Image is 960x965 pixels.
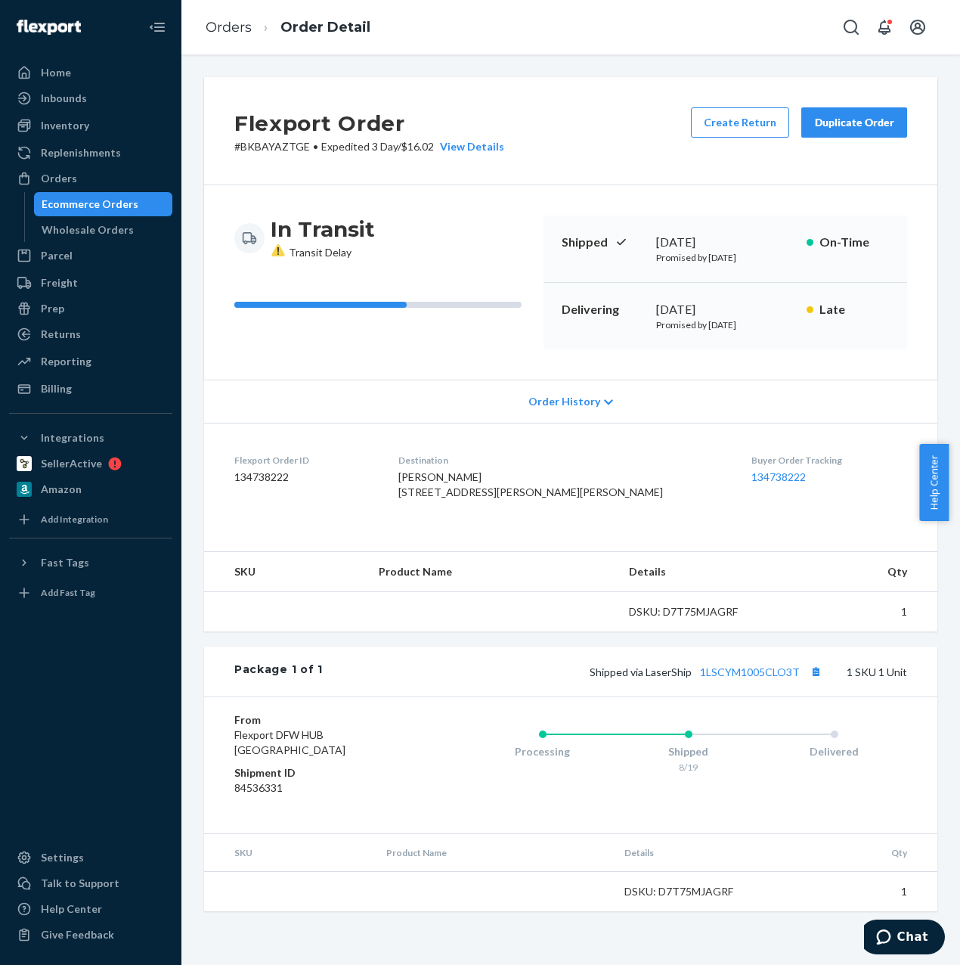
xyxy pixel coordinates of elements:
th: Qty [773,834,937,872]
th: Product Name [367,552,617,592]
button: Open Search Box [836,12,866,42]
div: Wholesale Orders [42,222,134,237]
a: Replenishments [9,141,172,165]
div: Billing [41,381,72,396]
div: Parcel [41,248,73,263]
iframe: Opens a widget where you can chat to one of our agents [864,920,945,957]
a: Wholesale Orders [34,218,173,242]
a: Inventory [9,113,172,138]
a: Reporting [9,349,172,374]
td: 1 [779,592,937,632]
p: Promised by [DATE] [656,251,794,264]
button: Give Feedback [9,923,172,947]
th: Product Name [374,834,612,872]
a: Add Integration [9,507,172,532]
div: Help Center [41,901,102,917]
a: Inbounds [9,86,172,110]
div: Fast Tags [41,555,89,570]
div: Talk to Support [41,876,119,891]
a: Orders [206,19,252,36]
button: Copy tracking number [806,662,825,681]
a: Order Detail [280,19,370,36]
div: Inbounds [41,91,87,106]
span: Shipped via LaserShip [590,666,825,678]
span: Transit Delay [271,246,351,259]
div: [DATE] [656,301,794,318]
dt: Flexport Order ID [234,454,374,467]
div: Delivered [761,744,907,759]
div: Prep [41,301,64,316]
a: Prep [9,296,172,321]
p: # BKBAYAZTGE / $16.02 [234,139,504,154]
a: Orders [9,166,172,191]
div: Amazon [41,482,82,497]
dt: Buyer Order Tracking [751,454,907,467]
dd: 134738222 [234,470,374,485]
th: Details [617,552,778,592]
a: Ecommerce Orders [34,192,173,216]
div: Add Fast Tag [41,586,95,599]
div: Add Integration [41,513,108,526]
div: Duplicate Order [814,115,894,130]
div: Orders [41,171,77,186]
th: Details [612,834,773,872]
a: Settings [9,846,172,870]
a: Billing [9,377,172,401]
a: SellerActive [9,451,172,476]
div: DSKU: D7T75MJAGRF [629,604,766,619]
button: Open notifications [869,12,900,42]
p: Promised by [DATE] [656,318,794,331]
button: Create Return [691,107,789,138]
button: Help Center [919,444,949,521]
div: Replenishments [41,145,121,160]
p: Late [819,301,889,318]
div: Freight [41,275,78,290]
p: Shipped [562,234,644,251]
span: Order History [528,394,600,409]
a: Home [9,61,172,85]
div: 8/19 [615,761,761,774]
button: View Details [434,139,504,154]
a: 134738222 [751,470,806,483]
div: Reporting [41,354,91,369]
div: Shipped [615,744,761,759]
div: Integrations [41,430,104,445]
span: Flexport DFW HUB [GEOGRAPHIC_DATA] [234,728,345,756]
span: • [313,140,318,153]
button: Close Navigation [142,12,172,42]
div: Home [41,65,71,80]
div: [DATE] [656,234,794,251]
a: Returns [9,322,172,346]
div: Settings [41,850,84,865]
button: Duplicate Order [801,107,907,138]
a: Add Fast Tag [9,581,172,605]
td: 1 [773,872,937,912]
h2: Flexport Order [234,107,504,139]
button: Integrations [9,426,172,450]
div: Inventory [41,118,89,133]
dt: Destination [398,454,728,467]
div: Give Feedback [41,927,114,942]
h3: In Transit [271,216,375,243]
span: Expedited 3 Day [321,140,398,153]
div: DSKU: D7T75MJAGRF [624,884,761,899]
img: Flexport logo [17,20,81,35]
a: Help Center [9,897,172,921]
a: Amazon [9,477,172,501]
button: Open account menu [903,12,933,42]
ol: breadcrumbs [194,5,382,50]
th: SKU [204,552,367,592]
th: Qty [779,552,937,592]
p: Delivering [562,301,644,318]
div: Processing [469,744,615,759]
dd: 84536331 [234,780,409,796]
button: Talk to Support [9,871,172,895]
div: SellerActive [41,456,102,471]
p: On-Time [819,234,889,251]
dt: From [234,712,409,728]
dt: Shipment ID [234,765,409,780]
div: 1 SKU 1 Unit [323,662,907,681]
